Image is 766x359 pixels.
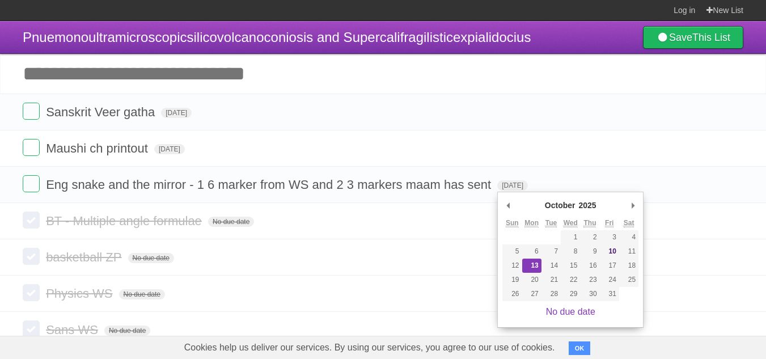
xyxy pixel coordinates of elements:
label: Done [23,248,40,265]
button: 6 [522,244,541,259]
abbr: Tuesday [545,219,557,227]
button: 25 [619,273,638,287]
button: 2 [580,230,599,244]
span: No due date [119,289,165,299]
button: 10 [600,244,619,259]
abbr: Monday [524,219,539,227]
button: 1 [561,230,580,244]
span: Cookies help us deliver our services. By using our services, you agree to our use of cookies. [173,336,566,359]
button: 9 [580,244,599,259]
button: 16 [580,259,599,273]
button: 19 [502,273,522,287]
button: Previous Month [502,197,514,214]
button: Next Month [627,197,638,214]
label: Done [23,139,40,156]
button: 5 [502,244,522,259]
button: 12 [502,259,522,273]
button: 7 [541,244,561,259]
label: Done [23,175,40,192]
button: 4 [619,230,638,244]
span: [DATE] [161,108,192,118]
span: [DATE] [497,180,528,191]
span: Maushi ch printout [46,141,151,155]
button: 18 [619,259,638,273]
button: 23 [580,273,599,287]
span: basketball ZP [46,250,124,264]
div: October [543,197,577,214]
button: 22 [561,273,580,287]
div: 2025 [577,197,598,214]
button: 15 [561,259,580,273]
button: 11 [619,244,638,259]
label: Done [23,103,40,120]
button: 8 [561,244,580,259]
a: No due date [546,307,595,316]
span: Eng snake and the mirror - 1 6 marker from WS and 2 3 markers maam has sent [46,178,494,192]
button: 26 [502,287,522,301]
span: No due date [128,253,174,263]
abbr: Thursday [583,219,596,227]
button: 31 [600,287,619,301]
span: Sanskrit Veer gatha [46,105,158,119]
span: BT - Multiple angle formulae [46,214,205,228]
button: 13 [522,259,541,273]
span: [DATE] [154,144,185,154]
abbr: Sunday [506,219,519,227]
abbr: Friday [605,219,613,227]
a: SaveThis List [643,26,743,49]
abbr: Saturday [624,219,634,227]
button: 21 [541,273,561,287]
label: Done [23,212,40,229]
b: This List [692,32,730,43]
button: OK [569,341,591,355]
span: No due date [208,217,254,227]
button: 20 [522,273,541,287]
span: Physics WS [46,286,115,301]
abbr: Wednesday [564,219,578,227]
button: 3 [600,230,619,244]
button: 29 [561,287,580,301]
label: Done [23,284,40,301]
label: Done [23,320,40,337]
span: Pnuemonoultramicroscopicsilicovolcanoconiosis and Supercalifragilisticexpialidocius [23,29,531,45]
span: No due date [104,326,150,336]
button: 17 [600,259,619,273]
button: 24 [600,273,619,287]
button: 30 [580,287,599,301]
button: 27 [522,287,541,301]
button: 14 [541,259,561,273]
span: Sans WS [46,323,101,337]
button: 28 [541,287,561,301]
